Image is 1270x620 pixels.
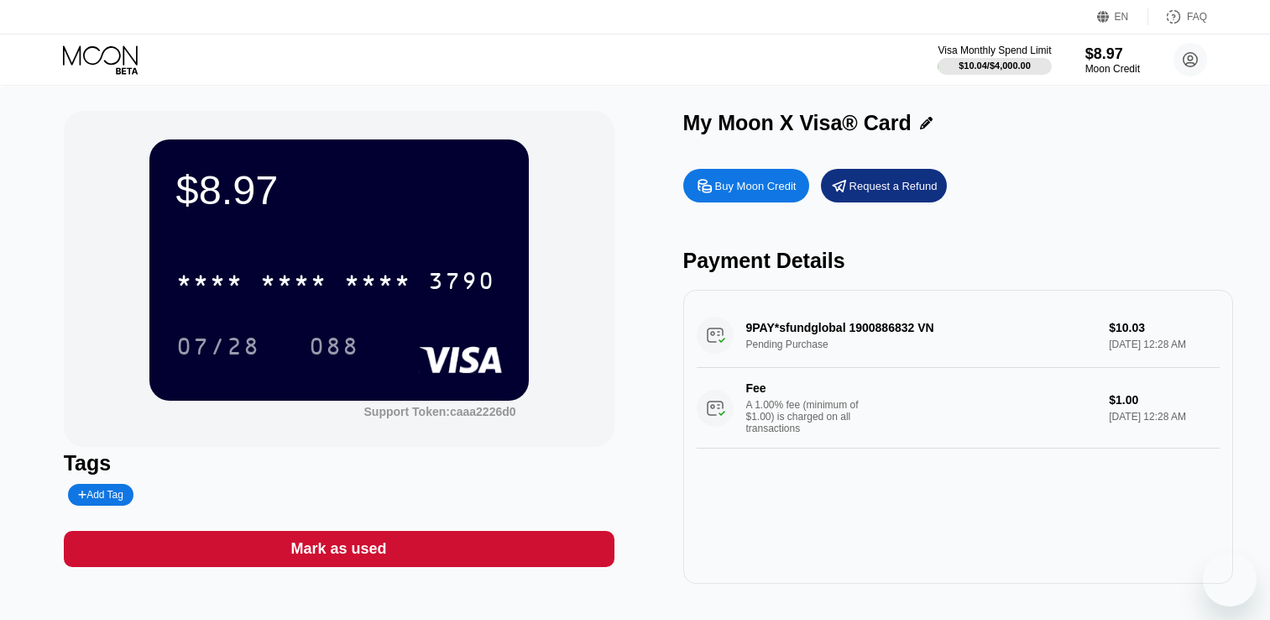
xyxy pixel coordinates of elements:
div: Support Token: caaa2226d0 [364,405,516,418]
div: 088 [296,325,372,367]
div: Support Token:caaa2226d0 [364,405,516,418]
div: Fee [746,381,864,395]
div: Tags [64,451,614,476]
div: Buy Moon Credit [715,179,797,193]
div: Payment Details [683,249,1234,273]
div: [DATE] 12:28 AM [1109,411,1220,423]
div: Add Tag [78,489,123,501]
div: My Moon X Visa® Card [683,111,912,135]
iframe: Button to launch messaging window [1203,553,1257,607]
div: 07/28 [176,335,260,362]
div: 3790 [428,270,495,297]
div: FAQ [1187,11,1207,23]
div: Add Tag [68,484,133,506]
div: $8.97 [1085,45,1140,63]
div: $8.97 [176,166,502,213]
div: A 1.00% fee (minimum of $1.00) is charged on all transactions [746,399,872,434]
div: Request a Refund [849,179,938,193]
div: Moon Credit [1085,63,1140,75]
div: $8.97Moon Credit [1085,45,1140,75]
div: Visa Monthly Spend Limit$10.04/$4,000.00 [938,45,1051,75]
div: EN [1097,8,1148,25]
div: FAQ [1148,8,1207,25]
div: FeeA 1.00% fee (minimum of $1.00) is charged on all transactions$1.00[DATE] 12:28 AM [697,368,1220,449]
div: $1.00 [1109,393,1220,407]
div: EN [1115,11,1129,23]
div: Request a Refund [821,169,947,202]
div: Visa Monthly Spend Limit [938,45,1051,56]
div: 07/28 [164,325,273,367]
div: Mark as used [291,539,387,559]
div: $10.04 / $4,000.00 [959,60,1031,71]
div: Buy Moon Credit [683,169,809,202]
div: 088 [309,335,359,362]
div: Mark as used [64,531,614,567]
